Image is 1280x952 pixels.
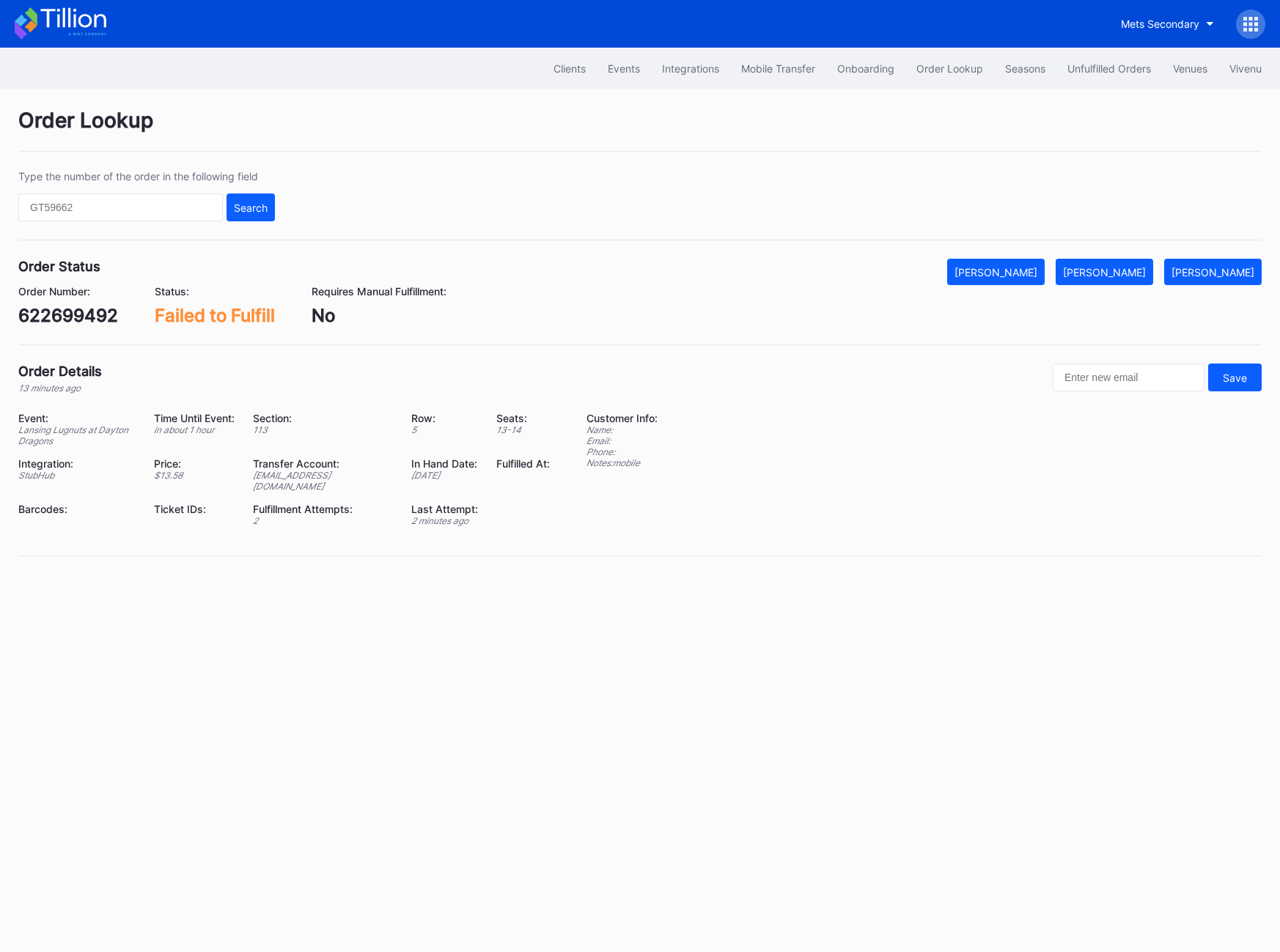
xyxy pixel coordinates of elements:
div: In Hand Date: [411,457,478,470]
div: Seasons [1005,62,1045,75]
div: [PERSON_NAME] [955,266,1037,278]
div: StubHub [18,470,136,481]
div: Fulfilled At: [496,457,550,470]
button: Onboarding [826,55,905,82]
button: Seasons [994,55,1056,82]
div: [PERSON_NAME] [1172,266,1254,278]
button: [PERSON_NAME] [1056,259,1153,285]
button: Unfulfilled Orders [1056,55,1162,82]
div: Order Status [18,259,100,274]
button: Order Lookup [905,55,994,82]
div: Vivenu [1229,62,1262,75]
div: Event: [18,412,136,424]
div: Section: [253,412,393,424]
div: Onboarding [837,62,894,75]
div: Barcodes: [18,503,136,515]
div: in about 1 hour [154,424,235,435]
button: Venues [1162,55,1218,82]
div: Venues [1173,62,1207,75]
div: Transfer Account: [253,457,393,470]
button: Mobile Transfer [730,55,826,82]
div: [EMAIL_ADDRESS][DOMAIN_NAME] [253,470,393,492]
div: Mets Secondary [1121,18,1199,30]
div: No [312,305,446,326]
div: 113 [253,424,393,435]
div: Type the number of the order in the following field [18,170,275,182]
button: Vivenu [1218,55,1273,82]
div: 2 [253,515,393,526]
div: Order Number: [18,285,118,298]
button: Save [1208,364,1262,391]
button: Clients [542,55,597,82]
div: Order Details [18,364,102,379]
div: Name: [586,424,658,435]
button: Mets Secondary [1110,10,1225,37]
input: Enter new email [1053,364,1204,391]
button: Integrations [651,55,730,82]
div: Seats: [496,412,550,424]
div: Mobile Transfer [741,62,815,75]
button: Search [227,193,275,221]
button: [PERSON_NAME] [1164,259,1262,285]
div: Lansing Lugnuts at Dayton Dragons [18,424,136,446]
div: Time Until Event: [154,412,235,424]
div: 13 minutes ago [18,383,102,394]
div: Failed to Fulfill [155,305,275,326]
button: [PERSON_NAME] [947,259,1045,285]
div: 622699492 [18,305,118,326]
div: Clients [553,62,586,75]
div: Fulfillment Attempts: [253,503,393,515]
div: Save [1223,372,1247,384]
div: 13 - 14 [496,424,550,435]
div: Phone: [586,446,658,457]
div: 2 minutes ago [411,515,478,526]
div: Email: [586,435,658,446]
div: $ 13.58 [154,470,235,481]
div: Events [608,62,640,75]
div: Requires Manual Fulfillment: [312,285,446,298]
div: Notes: mobile [586,457,658,468]
div: Integrations [662,62,719,75]
button: Events [597,55,651,82]
div: Integration: [18,457,136,470]
div: Order Lookup [18,108,1262,152]
div: Order Lookup [916,62,983,75]
div: Last Attempt: [411,503,478,515]
div: Search [234,202,268,214]
div: [DATE] [411,470,478,481]
div: Status: [155,285,275,298]
div: 5 [411,424,478,435]
input: GT59662 [18,193,223,221]
div: Ticket IDs: [154,503,235,515]
div: Price: [154,457,235,470]
div: Unfulfilled Orders [1067,62,1151,75]
div: Row: [411,412,478,424]
div: [PERSON_NAME] [1063,266,1146,278]
div: Customer Info: [586,412,658,424]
